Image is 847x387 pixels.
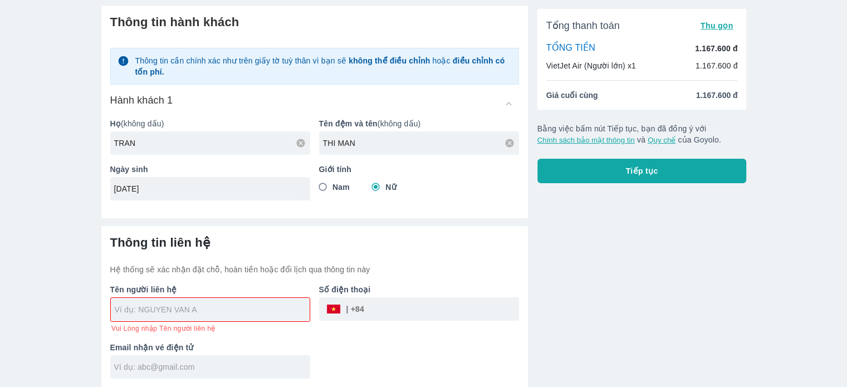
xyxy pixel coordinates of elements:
p: TỔNG TIỀN [546,42,595,55]
span: Nữ [385,182,396,193]
p: Thông tin cần chính xác như trên giấy tờ tuỳ thân vì bạn sẽ hoặc [135,55,511,77]
input: Ví dụ: NGUYEN [114,138,310,149]
p: Hệ thống sẽ xác nhận đặt chỗ, hoàn tiền hoặc đổi lịch qua thông tin này [110,264,519,275]
p: VietJet Air (Người lớn) x1 [546,60,636,71]
h6: Hành khách 1 [110,94,173,107]
input: Ví dụ: VAN A [323,138,519,149]
span: 1.167.600 đ [696,90,738,101]
input: Ví dụ: abc@gmail.com [114,361,310,373]
strong: không thể điều chỉnh [349,56,430,65]
span: Vui Lòng nhập Tên người liên hệ [111,324,216,333]
b: Tên đệm và tên [319,119,378,128]
b: Tên người liên hệ [110,285,177,294]
span: Tổng thanh toán [546,19,620,32]
input: Ví dụ: 31/12/1990 [114,183,299,194]
h6: Thông tin hành khách [110,14,519,30]
p: (không dấu) [110,118,310,129]
h6: Thông tin liên hệ [110,235,519,251]
p: 1.167.600 đ [695,43,737,54]
span: Tiếp tục [626,165,658,177]
button: Tiếp tục [537,159,747,183]
p: Giới tính [319,164,519,175]
b: Số điện thoại [319,285,371,294]
button: Thu gọn [696,18,738,33]
p: (không dấu) [319,118,519,129]
button: Chính sách bảo mật thông tin [537,136,635,144]
input: Ví dụ: NGUYEN VAN A [115,304,310,315]
p: 1.167.600 đ [696,60,738,71]
p: Bằng việc bấm nút Tiếp tục, bạn đã đồng ý với và của Goyolo. [537,123,747,145]
span: Nam [332,182,350,193]
span: Thu gọn [701,21,733,30]
span: Giá cuối cùng [546,90,598,101]
b: Họ [110,119,121,128]
b: Email nhận vé điện tử [110,343,194,352]
p: Ngày sinh [110,164,310,175]
button: Quy chế [648,136,675,144]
